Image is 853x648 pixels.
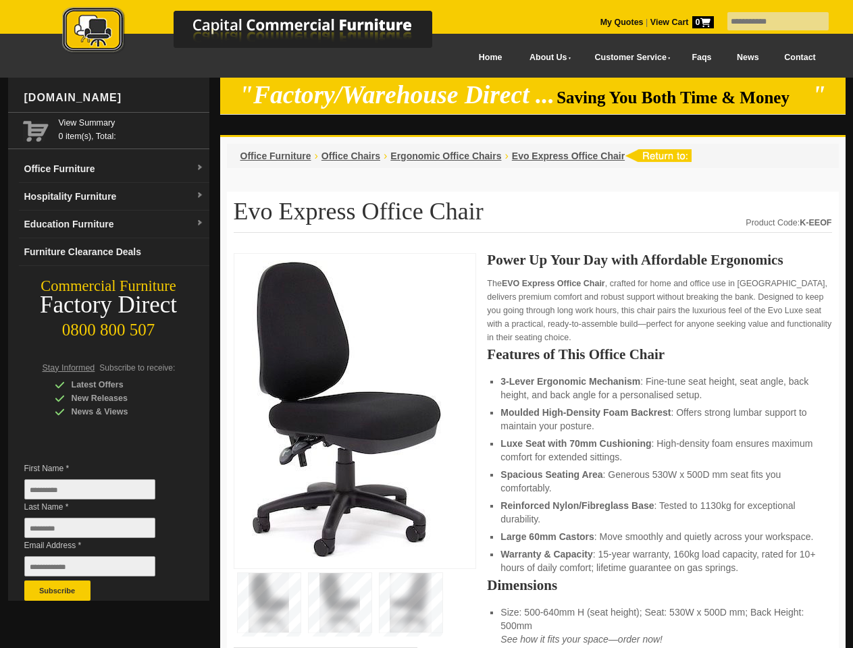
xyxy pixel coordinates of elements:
em: " [812,81,826,109]
strong: Large 60mm Castors [500,531,594,542]
div: News & Views [55,405,183,418]
img: return to [625,149,692,162]
li: : Move smoothly and quietly across your workspace. [500,530,818,543]
input: Last Name * [24,518,155,538]
strong: Luxe Seat with 70mm Cushioning [500,438,651,449]
a: About Us [515,43,579,73]
li: : Fine-tune seat height, seat angle, back height, and back angle for a personalised setup. [500,375,818,402]
li: › [505,149,508,163]
h1: Evo Express Office Chair [234,198,832,233]
li: › [384,149,387,163]
h2: Features of This Office Chair [487,348,831,361]
a: Contact [771,43,828,73]
strong: Spacious Seating Area [500,469,602,480]
span: First Name * [24,462,176,475]
a: Capital Commercial Furniture Logo [25,7,498,60]
div: Factory Direct [8,296,209,315]
a: Ergonomic Office Chairs [390,151,501,161]
div: Latest Offers [55,378,183,391]
div: New Releases [55,391,183,405]
li: : High-density foam ensures maximum comfort for extended sittings. [500,437,818,464]
img: dropdown [196,192,204,200]
li: : Offers strong lumbar support to maintain your posture. [500,406,818,433]
img: dropdown [196,164,204,172]
li: › [315,149,318,163]
a: News [724,43,771,73]
em: See how it fits your space—order now! [500,634,663,645]
strong: Warranty & Capacity [500,549,592,560]
a: Faqs [679,43,725,73]
a: View Summary [59,116,204,130]
span: Email Address * [24,539,176,552]
span: 0 [692,16,714,28]
div: 0800 800 507 [8,314,209,340]
a: View Cart0 [648,18,713,27]
img: Comfortable Evo Express Office Chair with 70mm high-density foam seat and large 60mm castors. [241,261,444,558]
input: Email Address * [24,556,155,576]
a: Office Furnituredropdown [19,155,209,183]
a: Customer Service [579,43,679,73]
strong: Reinforced Nylon/Fibreglass Base [500,500,654,511]
span: Last Name * [24,500,176,514]
strong: View Cart [650,18,714,27]
span: 0 item(s), Total: [59,116,204,141]
a: Hospitality Furnituredropdown [19,183,209,211]
div: Commercial Furniture [8,277,209,296]
span: Subscribe to receive: [99,363,175,373]
em: "Factory/Warehouse Direct ... [239,81,554,109]
button: Subscribe [24,580,91,601]
a: Education Furnituredropdown [19,211,209,238]
a: Evo Express Office Chair [512,151,625,161]
h2: Power Up Your Day with Affordable Ergonomics [487,253,831,267]
strong: 3-Lever Ergonomic Mechanism [500,376,640,387]
a: My Quotes [600,18,644,27]
li: : Tested to 1130kg for exceptional durability. [500,499,818,526]
li: Size: 500-640mm H (seat height); Seat: 530W x 500D mm; Back Height: 500mm [500,605,818,646]
li: : 15-year warranty, 160kg load capacity, rated for 10+ hours of daily comfort; lifetime guarantee... [500,547,818,574]
a: Office Furniture [240,151,311,161]
span: Saving You Both Time & Money [557,88,810,107]
p: The , crafted for home and office use in [GEOGRAPHIC_DATA], delivers premium comfort and robust s... [487,277,831,344]
img: dropdown [196,219,204,227]
strong: EVO Express Office Chair [502,279,605,288]
h2: Dimensions [487,578,831,592]
strong: Moulded High-Density Foam Backrest [500,407,671,418]
div: [DOMAIN_NAME] [19,78,209,118]
div: Product Code: [746,216,831,230]
input: First Name * [24,479,155,500]
a: Office Chairs [321,151,380,161]
img: Capital Commercial Furniture Logo [25,7,498,56]
span: Stay Informed [43,363,95,373]
li: : Generous 530W x 500D mm seat fits you comfortably. [500,468,818,495]
strong: K-EEOF [800,218,831,227]
a: Furniture Clearance Deals [19,238,209,266]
